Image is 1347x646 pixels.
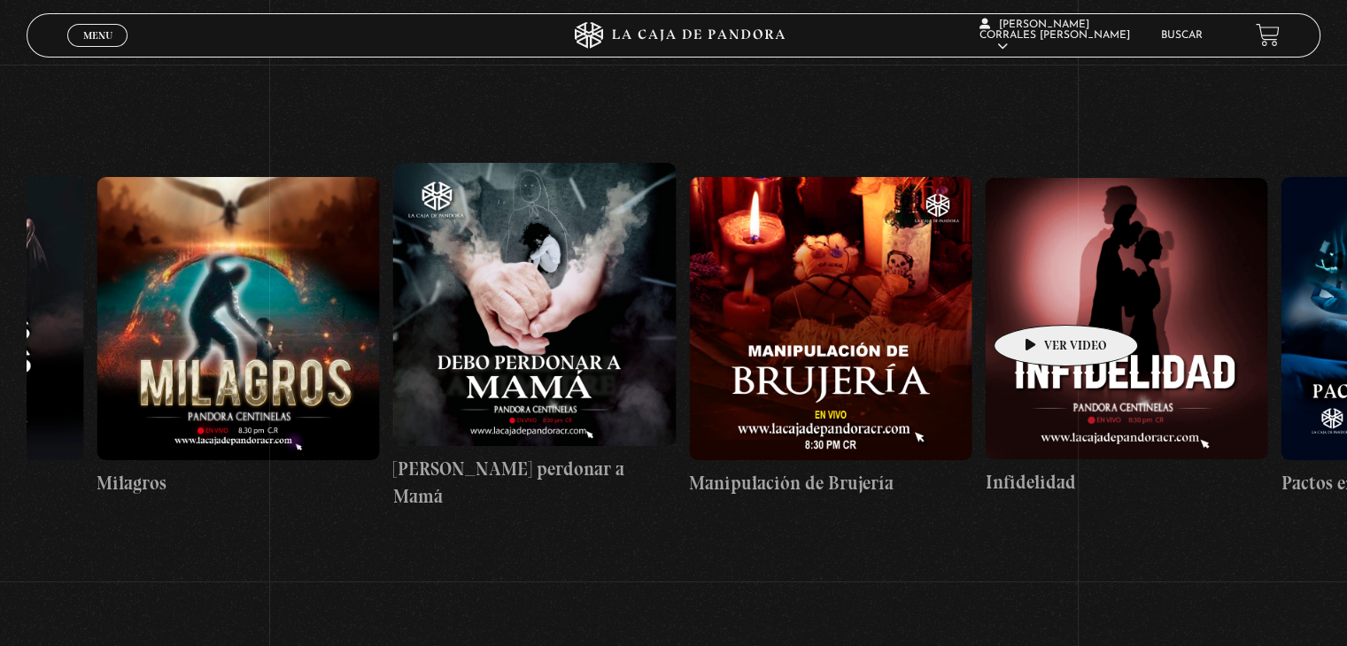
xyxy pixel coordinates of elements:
[690,64,972,610] a: Manipulación de Brujería
[690,469,972,497] h4: Manipulación de Brujería
[97,469,380,497] h4: Milagros
[986,64,1268,610] a: Infidelidad
[1256,23,1280,47] a: View your shopping cart
[986,468,1268,496] h4: Infidelidad
[27,19,58,50] button: Previous
[77,44,119,57] span: Cerrar
[83,30,112,41] span: Menu
[393,64,676,610] a: [PERSON_NAME] perdonar a Mamá
[1161,30,1203,41] a: Buscar
[97,64,380,610] a: Milagros
[393,455,676,511] h4: [PERSON_NAME] perdonar a Mamá
[979,19,1130,52] span: [PERSON_NAME] Corrales [PERSON_NAME]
